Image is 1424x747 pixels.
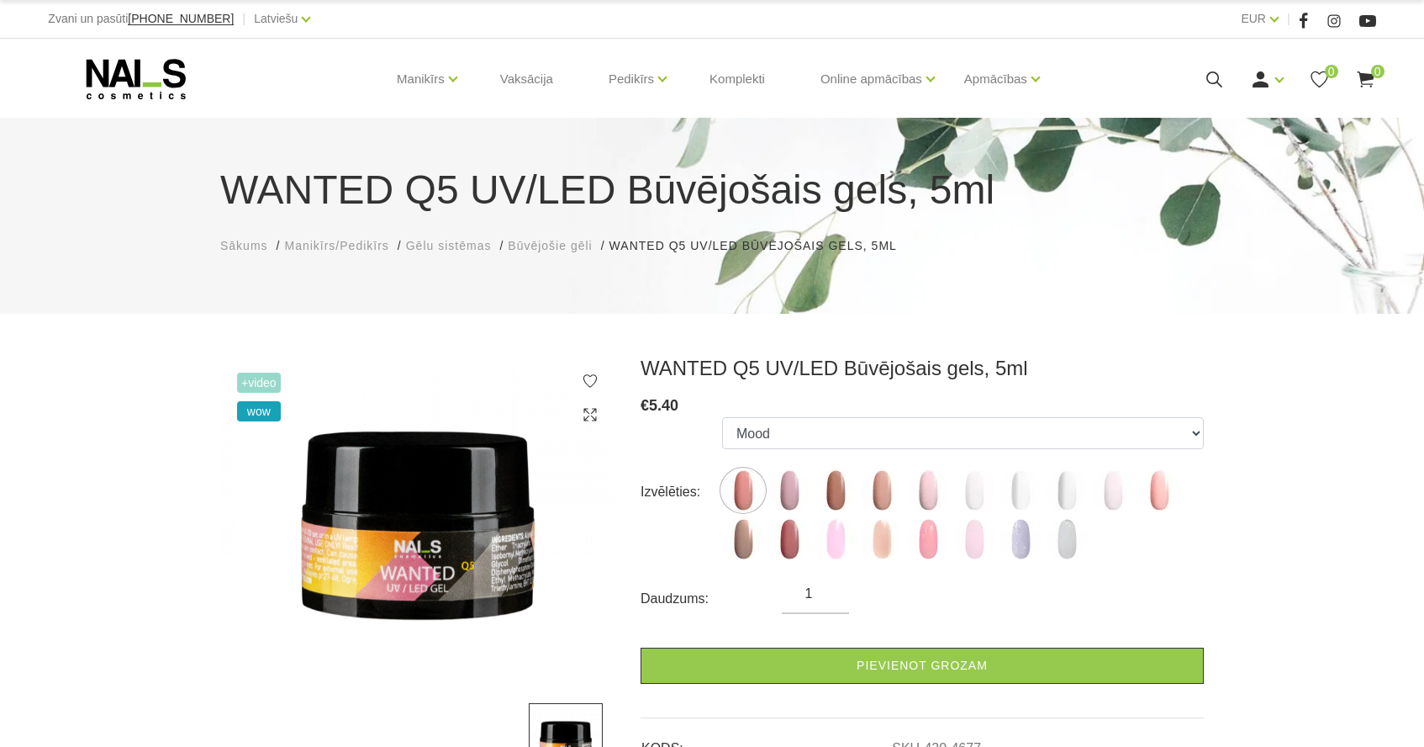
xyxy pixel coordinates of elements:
[768,469,810,511] img: ...
[1309,69,1330,90] a: 0
[48,8,234,29] div: Zvani un pasūti
[1046,518,1088,560] img: ...
[649,397,678,414] span: 5.40
[284,237,388,255] a: Manikīrs/Pedikīrs
[1325,65,1338,78] span: 0
[609,237,914,255] li: WANTED Q5 UV/LED Būvējošais gels, 5ml
[406,237,492,255] a: Gēlu sistēmas
[953,518,995,560] img: ...
[722,518,764,560] img: ...
[641,585,782,612] div: Daudzums:
[220,239,268,252] span: Sākums
[128,12,234,25] span: [PHONE_NUMBER]
[397,45,445,113] a: Manikīrs
[406,239,492,252] span: Gēlu sistēmas
[220,237,268,255] a: Sākums
[237,401,281,421] span: wow
[964,45,1027,113] a: Apmācības
[907,518,949,560] img: ...
[820,45,922,113] a: Online apmācības
[861,518,903,560] img: ...
[696,39,778,119] a: Komplekti
[1046,469,1088,511] img: ...
[609,45,654,113] a: Pedikīrs
[1355,69,1376,90] a: 0
[508,237,592,255] a: Būvējošie gēli
[254,8,298,29] a: Latviešu
[487,39,567,119] a: Vaksācija
[641,356,1204,381] h3: WANTED Q5 UV/LED Būvējošais gels, 5ml
[237,373,281,393] span: +Video
[242,8,245,29] span: |
[284,239,388,252] span: Manikīrs/Pedikīrs
[1138,469,1180,511] img: ...
[641,648,1204,684] a: Pievienot grozam
[815,518,857,560] img: ...
[768,518,810,560] img: ...
[220,160,1204,220] h1: WANTED Q5 UV/LED Būvējošais gels, 5ml
[128,13,234,25] a: [PHONE_NUMBER]
[508,239,592,252] span: Būvējošie gēli
[861,469,903,511] img: ...
[641,397,649,414] span: €
[999,518,1042,560] img: ...
[1371,65,1384,78] span: 0
[815,469,857,511] img: ...
[999,469,1042,511] img: ...
[641,479,722,506] div: Izvēlēties:
[1092,469,1134,511] img: ...
[722,469,764,511] img: ...
[220,356,615,678] img: ...
[1287,8,1290,29] span: |
[907,469,949,511] img: ...
[1241,8,1266,29] a: EUR
[953,469,995,511] img: ...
